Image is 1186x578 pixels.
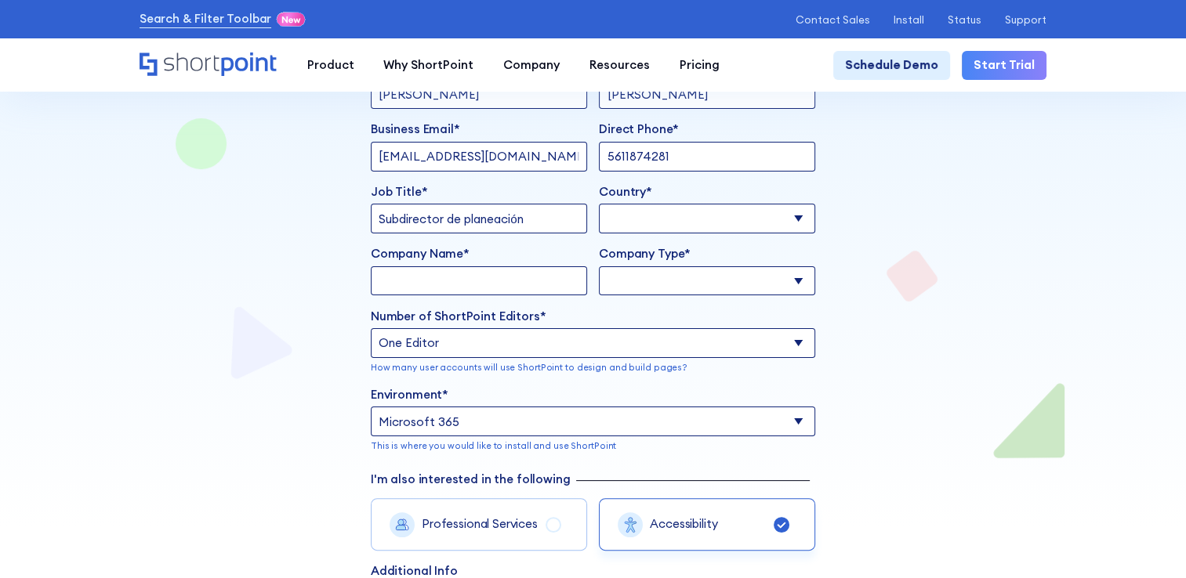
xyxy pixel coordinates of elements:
div: Widget de chat [1108,503,1186,578]
label: Job Title* [371,183,587,201]
label: Company Type* [599,245,815,263]
div: Resources [589,56,650,74]
label: Number of ShortPoint Editors* [371,308,815,326]
label: Company Name* [371,245,587,263]
a: Home [140,52,277,78]
p: This is where you would like to install and use ShortPoint [371,439,815,453]
label: Direct Phone* [599,121,815,139]
div: Company [503,56,560,74]
iframe: Chat Widget [1108,503,1186,578]
input: Please include country code [599,142,815,172]
div: Product [306,56,354,74]
p: How many user accounts will use ShortPoint to design and build pages? [371,361,815,374]
a: Search & Filter Toolbar [140,10,272,28]
a: Support [1005,14,1046,26]
a: Install [894,14,924,26]
a: Resources [575,51,665,81]
a: Why ShortPoint [368,51,488,81]
label: Country* [599,183,815,201]
a: Start Trial [962,51,1046,81]
a: Pricing [665,51,734,81]
label: Environment* [371,386,815,404]
a: Schedule Demo [833,51,950,81]
a: Status [948,14,981,26]
div: Pricing [680,56,720,74]
label: I'm also interested in the following [371,471,571,489]
a: Product [292,51,369,81]
a: Company [488,51,575,81]
a: Contact Sales [795,14,869,26]
div: Why ShortPoint [383,56,473,74]
label: Business Email* [371,121,460,139]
